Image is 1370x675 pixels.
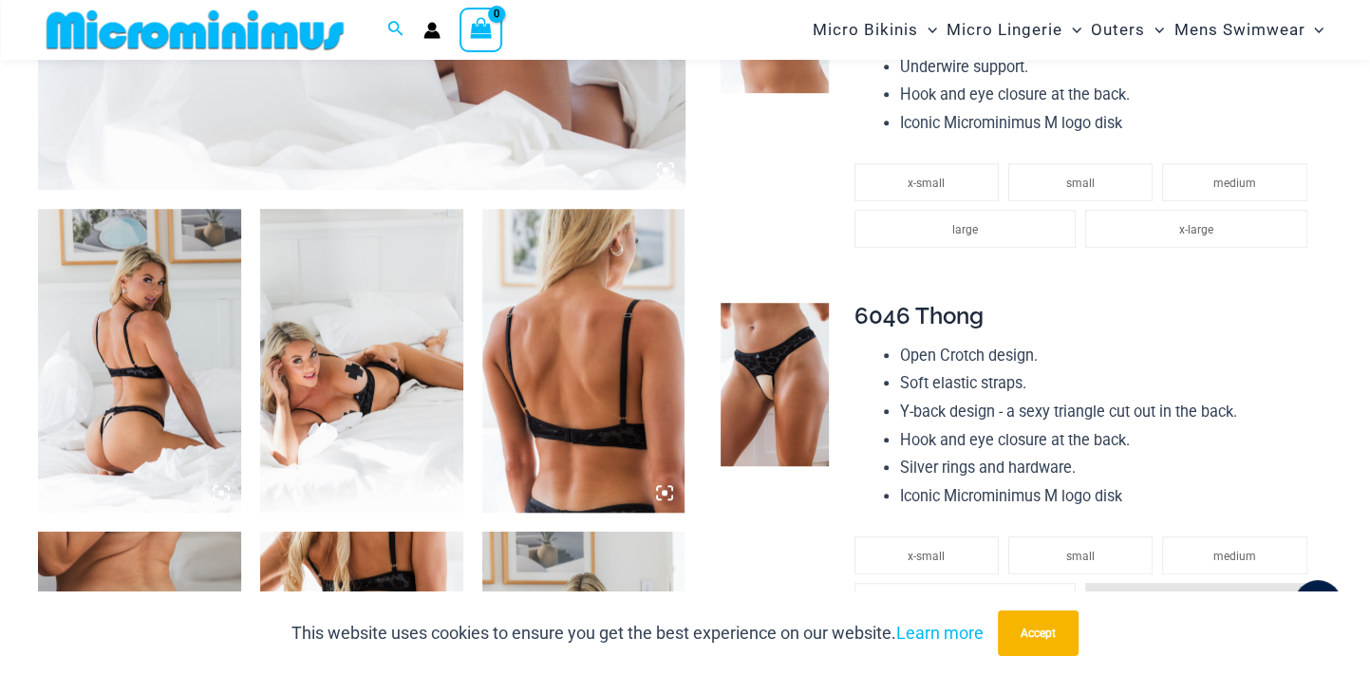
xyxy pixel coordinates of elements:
[1145,6,1164,54] span: Menu Toggle
[1066,177,1095,190] span: small
[721,303,830,466] img: Nights Fall Silver Leopard 6046 Thong
[805,3,1332,57] nav: Site Navigation
[854,210,1077,248] li: large
[1173,6,1304,54] span: Mens Swimwear
[900,342,1317,370] li: Open Crotch design.
[900,109,1317,138] li: Iconic Microminimus M logo disk
[38,209,241,514] img: Nights Fall Silver Leopard 1036 Bra 6046 Thong
[291,619,984,647] p: This website uses cookies to ensure you get the best experience on our website.
[1085,583,1307,630] li: x-large
[908,177,945,190] span: x-small
[460,8,503,51] a: View Shopping Cart, empty
[900,53,1317,82] li: Underwire support.
[1179,223,1213,236] span: x-large
[918,6,937,54] span: Menu Toggle
[387,18,404,42] a: Search icon link
[854,302,984,329] span: 6046 Thong
[39,9,351,51] img: MM SHOP LOGO FLAT
[998,610,1079,656] button: Accept
[1085,210,1307,248] li: x-large
[482,209,685,514] img: Nights Fall Silver Leopard 1036 Bra
[900,398,1317,426] li: Y-back design - a sexy triangle cut out in the back.
[854,163,999,201] li: x-small
[1213,550,1256,563] span: medium
[896,623,984,643] a: Learn more
[808,6,942,54] a: Micro BikinisMenu ToggleMenu Toggle
[900,482,1317,511] li: Iconic Microminimus M logo disk
[1162,536,1306,574] li: medium
[1008,536,1153,574] li: small
[1008,163,1153,201] li: small
[947,6,1062,54] span: Micro Lingerie
[1169,6,1328,54] a: Mens SwimwearMenu ToggleMenu Toggle
[900,426,1317,455] li: Hook and eye closure at the back.
[1213,177,1256,190] span: medium
[900,81,1317,109] li: Hook and eye closure at the back.
[1086,6,1169,54] a: OutersMenu ToggleMenu Toggle
[854,583,1077,621] li: large
[900,369,1317,398] li: Soft elastic straps.
[952,223,978,236] span: large
[1091,6,1145,54] span: Outers
[1066,550,1095,563] span: small
[1304,6,1323,54] span: Menu Toggle
[423,22,441,39] a: Account icon link
[854,536,999,574] li: x-small
[813,6,918,54] span: Micro Bikinis
[900,454,1317,482] li: Silver rings and hardware.
[908,550,945,563] span: x-small
[1162,163,1306,201] li: medium
[1062,6,1081,54] span: Menu Toggle
[260,209,463,514] img: Nights Fall Silver Leopard 1036 Bra 6046 Thong
[942,6,1086,54] a: Micro LingerieMenu ToggleMenu Toggle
